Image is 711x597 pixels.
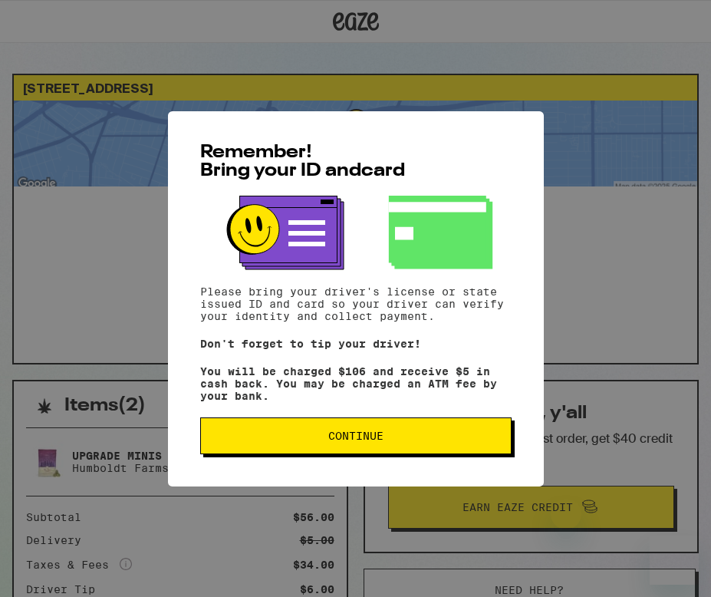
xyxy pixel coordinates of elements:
button: Continue [200,417,512,454]
span: Remember! Bring your ID and card [200,143,405,180]
span: Continue [328,430,383,441]
iframe: Button to launch messaging window [650,536,699,585]
p: Don't forget to tip your driver! [200,338,512,350]
p: Please bring your driver's license or state issued ID and card so your driver can verify your ide... [200,285,512,322]
p: You will be charged $106 and receive $5 in cash back. You may be charged an ATM fee by your bank. [200,365,512,402]
iframe: Close message [551,499,581,529]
